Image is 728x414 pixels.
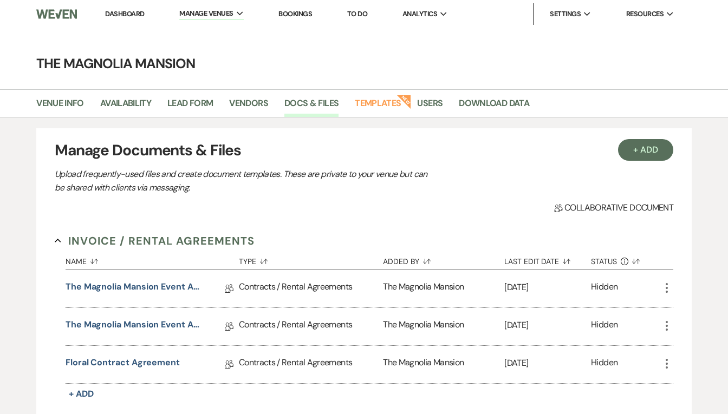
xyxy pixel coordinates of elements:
button: Name [66,249,239,270]
div: Hidden [591,280,617,297]
div: Contracts / Rental Agreements [239,308,383,345]
a: The Magnolia Mansion Event Agreement [DATE]-[DATE] [66,280,201,297]
div: Hidden [591,356,617,373]
strong: New [397,94,412,109]
span: Settings [550,9,581,19]
a: Dashboard [105,9,144,18]
p: [DATE] [504,356,591,370]
a: To Do [347,9,367,18]
a: The Magnolia Mansion Event Agreement [DATE]-[DATE] (Micro-Events) [66,318,201,335]
a: Docs & Files [284,96,339,117]
a: Vendors [229,96,268,117]
button: + Add [66,386,97,402]
p: [DATE] [504,318,591,332]
button: Type [239,249,383,270]
p: Upload frequently-used files and create document templates. These are private to your venue but c... [55,167,434,195]
span: Collaborative document [554,201,673,214]
button: Last Edit Date [504,249,591,270]
a: Users [417,96,443,117]
button: Status [591,249,660,270]
span: Status [591,258,617,265]
button: Invoice / Rental Agreements [55,233,255,249]
a: Download Data [459,96,529,117]
div: The Magnolia Mansion [383,270,504,307]
div: Hidden [591,318,617,335]
a: Lead Form [167,96,213,117]
a: Availability [100,96,151,117]
span: Analytics [402,9,437,19]
h3: Manage Documents & Files [55,139,673,162]
img: Weven Logo [36,3,77,25]
a: Templates [355,96,401,117]
div: The Magnolia Mansion [383,346,504,383]
button: + Add [618,139,673,161]
a: Venue Info [36,96,84,117]
div: Contracts / Rental Agreements [239,270,383,307]
div: The Magnolia Mansion [383,308,504,345]
span: Manage Venues [179,8,233,19]
div: Contracts / Rental Agreements [239,346,383,383]
a: Bookings [278,9,312,18]
span: + Add [69,388,94,399]
a: Floral Contract Agreement [66,356,180,373]
span: Resources [626,9,664,19]
button: Added By [383,249,504,270]
p: [DATE] [504,280,591,294]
